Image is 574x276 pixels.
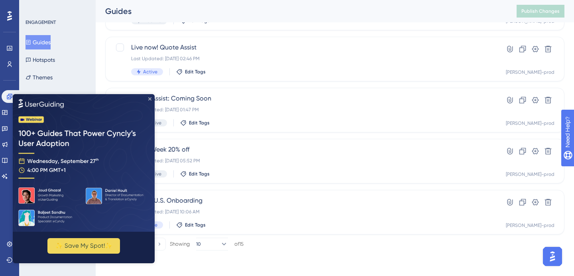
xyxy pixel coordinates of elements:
[131,158,475,164] div: Last Updated: [DATE] 05:52 PM
[506,120,554,126] div: [PERSON_NAME]-prod
[185,222,206,228] span: Edit Tags
[234,241,244,248] div: of 15
[196,238,228,250] button: 10
[26,70,53,85] button: Themes
[189,171,210,177] span: Edit Tags
[131,94,475,103] span: Quote Assist: Coming Soon
[541,244,564,268] iframe: UserGuiding AI Assistant Launcher
[506,171,554,177] div: [PERSON_NAME]-prod
[26,35,51,49] button: Guides
[19,2,50,12] span: Need Help?
[131,55,475,62] div: Last Updated: [DATE] 02:46 PM
[143,69,157,75] span: Active
[176,222,206,228] button: Edit Tags
[196,241,201,247] span: 10
[105,6,497,17] div: Guides
[26,19,56,26] div: ENGAGEMENT
[189,120,210,126] span: Edit Tags
[131,106,475,113] div: Last Updated: [DATE] 01:47 PM
[131,209,475,215] div: Last Updated: [DATE] 10:06 AM
[170,241,190,248] div: Showing
[521,8,560,14] span: Publish Changes
[131,196,475,205] span: Basic + U.S. Onboarding
[136,3,139,6] div: Close Preview
[185,69,206,75] span: Edit Tags
[131,43,475,52] span: Live now! Quote Assist
[180,120,210,126] button: Edit Tags
[26,53,55,67] button: Hotspots
[131,145,475,154] span: Cyber Week 20% off
[506,222,554,229] div: [PERSON_NAME]-prod
[176,69,206,75] button: Edit Tags
[506,69,554,75] div: [PERSON_NAME]-prod
[180,171,210,177] button: Edit Tags
[35,144,107,160] button: ✨ Save My Spot!✨
[517,5,564,18] button: Publish Changes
